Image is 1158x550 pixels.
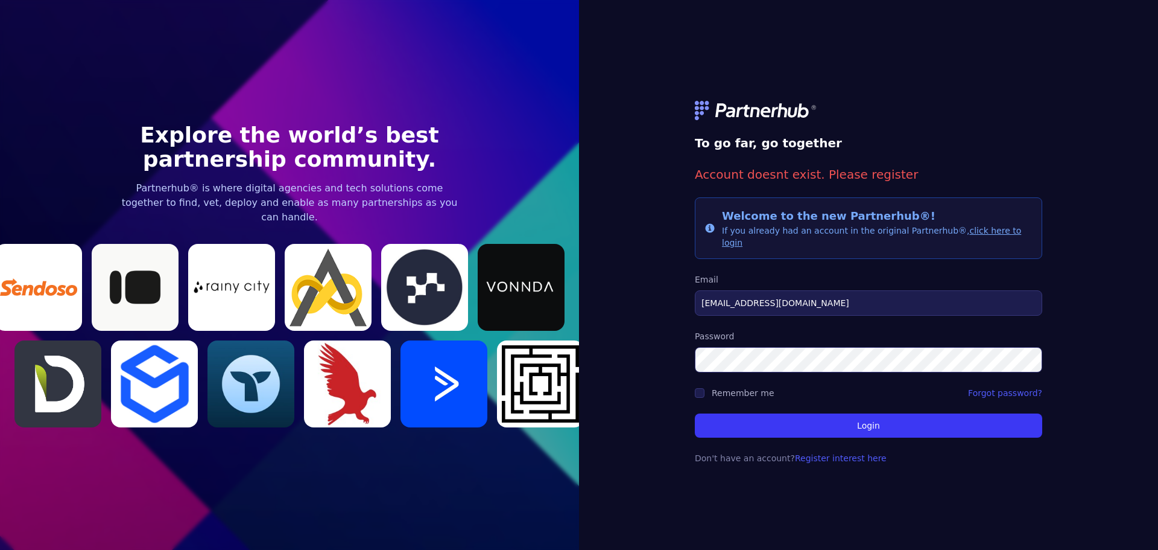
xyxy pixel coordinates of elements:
a: Forgot password? [968,387,1042,399]
label: Email [695,273,1042,286]
h1: To go far, go together [695,135,1042,152]
button: Login [695,414,1042,438]
p: Don't have an account? [695,452,1042,464]
label: Password [695,330,1042,342]
span: Welcome to the new Partnerhub®! [722,209,935,222]
label: Remember me [712,388,774,398]
a: click here to login [722,226,1021,248]
p: Partnerhub® is where digital agencies and tech solutions come together to find, vet, deploy and e... [116,181,463,225]
a: Register interest here [795,453,887,463]
div: If you already had an account in the original Partnerhub®, [722,208,1032,249]
input: Enter your email [695,290,1042,316]
p: Account doesnt exist. Please register [695,166,1042,183]
img: logo [695,101,818,120]
h1: Explore the world’s best partnership community. [116,123,463,171]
